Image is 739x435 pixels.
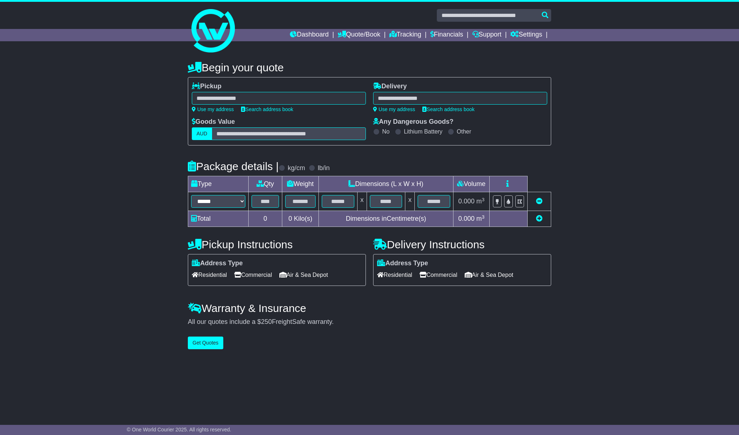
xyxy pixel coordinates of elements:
[192,118,235,126] label: Goods Value
[282,176,319,192] td: Weight
[389,29,421,41] a: Tracking
[188,211,249,227] td: Total
[192,269,227,280] span: Residential
[249,211,282,227] td: 0
[458,198,474,205] span: 0.000
[373,106,415,112] a: Use my address
[357,192,367,211] td: x
[510,29,542,41] a: Settings
[234,269,272,280] span: Commercial
[536,198,542,205] a: Remove this item
[288,164,305,172] label: kg/cm
[382,128,389,135] label: No
[476,198,485,205] span: m
[482,214,485,220] sup: 3
[188,302,551,314] h4: Warranty & Insurance
[318,211,453,227] td: Dimensions in Centimetre(s)
[422,106,474,112] a: Search address book
[192,259,243,267] label: Address Type
[457,128,471,135] label: Other
[192,106,234,112] a: Use my address
[458,215,474,222] span: 0.000
[127,427,231,432] span: © One World Courier 2025. All rights reserved.
[338,29,380,41] a: Quote/Book
[465,269,514,280] span: Air & Sea Depot
[282,211,319,227] td: Kilo(s)
[404,128,443,135] label: Lithium Battery
[261,318,272,325] span: 250
[453,176,489,192] td: Volume
[373,238,551,250] h4: Delivery Instructions
[318,164,330,172] label: lb/in
[373,118,453,126] label: Any Dangerous Goods?
[377,269,412,280] span: Residential
[249,176,282,192] td: Qty
[318,176,453,192] td: Dimensions (L x W x H)
[482,197,485,202] sup: 3
[405,192,415,211] td: x
[188,337,223,349] button: Get Quotes
[188,238,366,250] h4: Pickup Instructions
[188,62,551,73] h4: Begin your quote
[188,176,249,192] td: Type
[279,269,328,280] span: Air & Sea Depot
[188,318,551,326] div: All our quotes include a $ FreightSafe warranty.
[419,269,457,280] span: Commercial
[373,83,407,90] label: Delivery
[192,83,221,90] label: Pickup
[192,127,212,140] label: AUD
[430,29,463,41] a: Financials
[472,29,502,41] a: Support
[188,160,279,172] h4: Package details |
[288,215,292,222] span: 0
[290,29,329,41] a: Dashboard
[241,106,293,112] a: Search address book
[536,215,542,222] a: Add new item
[476,215,485,222] span: m
[377,259,428,267] label: Address Type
